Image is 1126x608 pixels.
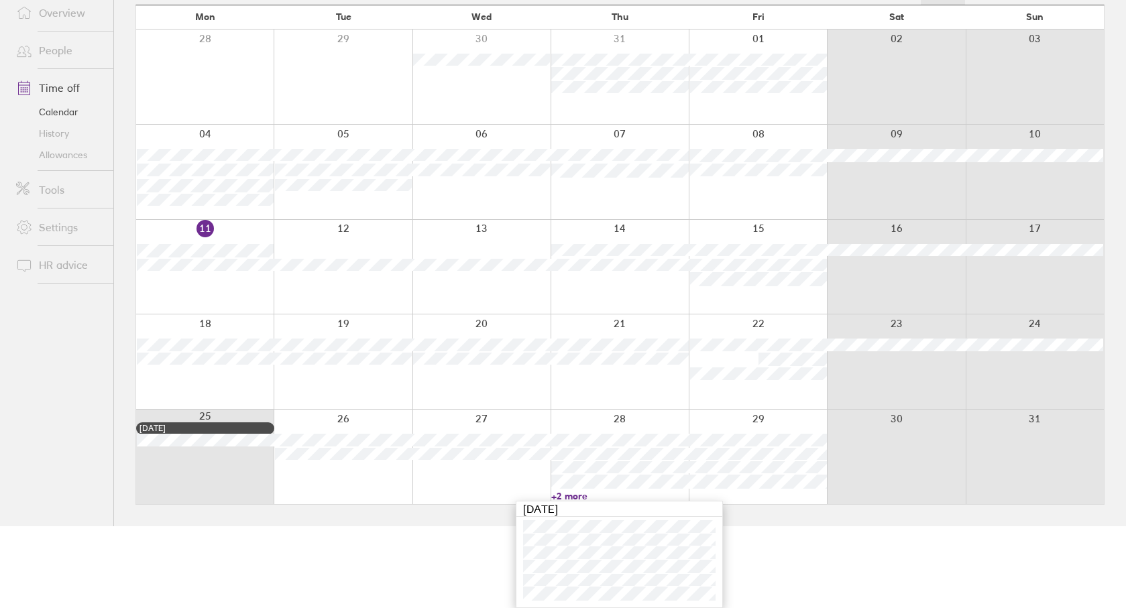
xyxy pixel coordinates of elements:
[889,11,904,22] span: Sat
[612,11,628,22] span: Thu
[5,251,113,278] a: HR advice
[516,501,722,517] div: [DATE]
[551,490,688,502] a: +2 more
[336,11,351,22] span: Tue
[5,74,113,101] a: Time off
[5,101,113,123] a: Calendar
[1026,11,1044,22] span: Sun
[195,11,215,22] span: Mon
[5,123,113,144] a: History
[471,11,492,22] span: Wed
[5,176,113,203] a: Tools
[139,424,271,433] div: [DATE]
[752,11,765,22] span: Fri
[5,37,113,64] a: People
[5,144,113,166] a: Allowances
[5,214,113,241] a: Settings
